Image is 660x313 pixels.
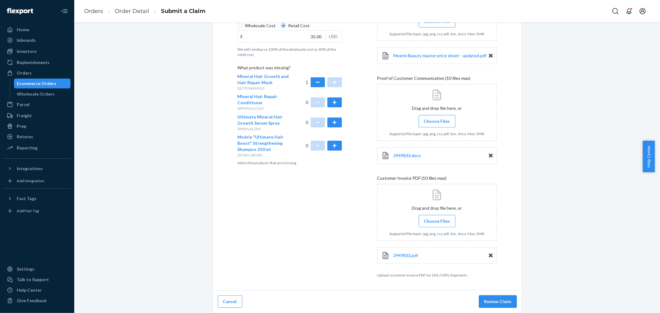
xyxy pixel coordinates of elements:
[377,272,497,278] p: Upload customer invoice PDF for DHL/USPS shipments
[238,160,342,165] p: Select the products that are missing
[394,253,418,258] span: 2949833.pdf
[17,266,34,272] div: Settings
[4,164,71,174] button: Integrations
[4,35,71,45] a: Inbounds
[245,23,276,29] span: Wholesale Cost
[4,100,71,109] a: Parcel
[238,31,245,42] div: $
[4,132,71,142] a: Returns
[238,86,290,91] p: DE7YFMHNYG3
[17,48,37,54] div: Inventory
[4,46,71,56] a: Inventory
[84,8,103,15] a: Orders
[4,58,71,67] a: Replenishments
[4,176,71,186] a: Add Integration
[238,47,342,57] p: We will reimburse 100% of the wholesale cost or 40% of the retail cost
[238,23,243,28] input: Wholesale Cost
[394,252,418,259] a: 2949833.pdf
[238,114,283,126] span: Ultimate Mineral Hair Growth Serum Spray
[58,5,71,17] button: Close Navigation
[17,145,37,151] div: Reporting
[377,75,471,84] span: Proof of Customer Communication (10 files max)
[218,295,242,308] button: Cancel
[4,296,71,306] button: Give Feedback
[115,8,149,15] a: Order Detail
[17,178,44,183] div: Add Integration
[238,106,290,111] p: DPFKPGGCCXY
[17,208,39,213] div: Add Fast Tag
[17,91,55,97] div: Wholesale Orders
[238,94,278,105] span: Mineral Hair Repair Conditioner
[14,79,71,88] a: Ecommerce Orders
[4,25,71,35] a: Home
[17,59,50,66] div: Replenishments
[394,152,421,159] a: 2949833.docx
[609,5,622,17] button: Open Search Box
[326,31,342,42] div: USD
[306,93,342,111] div: 0
[4,285,71,295] a: Help Center
[4,121,71,131] a: Prep
[424,118,450,124] span: Choose Files
[161,8,205,15] a: Submit a Claim
[4,111,71,121] a: Freight
[17,80,57,87] div: Ecommerce Orders
[288,23,310,29] span: Retail Cost
[4,206,71,216] a: Add Fast Tag
[306,134,342,158] div: 0
[377,175,447,184] span: Customer Invoice PDF (10 files max)
[424,218,450,224] span: Choose Files
[306,114,342,131] div: 0
[238,134,284,152] span: Moérie "Ultimate Hair Boost" Strengthening Shampoo 250 ml
[4,68,71,78] a: Orders
[394,153,421,158] span: 2949833.docx
[4,143,71,153] a: Reporting
[17,27,29,33] div: Home
[394,53,487,58] span: Moerie Beauty master price sheet - updated.pdf
[238,74,289,85] span: Mineral Hair Growth and Hair Repair Mask
[17,165,43,172] div: Integrations
[238,152,290,158] p: DT94YCJBN9D
[4,194,71,204] button: Fast Tags
[17,298,47,304] div: Give Feedback
[281,23,286,28] input: Retail Cost
[394,53,487,59] a: Moerie Beauty master price sheet - updated.pdf
[623,5,635,17] button: Open notifications
[17,101,30,108] div: Parcel
[17,113,32,119] div: Freight
[4,264,71,274] a: Settings
[238,31,326,42] input: $USD
[79,2,210,20] ol: breadcrumbs
[636,5,649,17] button: Open account menu
[17,277,49,283] div: Talk to Support
[238,65,342,73] p: What product was missing?
[643,141,655,172] button: Help Center
[17,37,36,43] div: Inbounds
[479,295,517,308] button: Review Claim
[306,73,342,91] div: 1
[17,134,33,140] div: Returns
[17,195,37,202] div: Fast Tags
[17,123,26,129] div: Prep
[14,89,71,99] a: Wholesale Orders
[4,275,71,285] a: Talk to Support
[17,70,32,76] div: Orders
[7,8,33,14] img: Flexport logo
[17,287,42,293] div: Help Center
[238,126,290,131] p: DPJRVLKLCRY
